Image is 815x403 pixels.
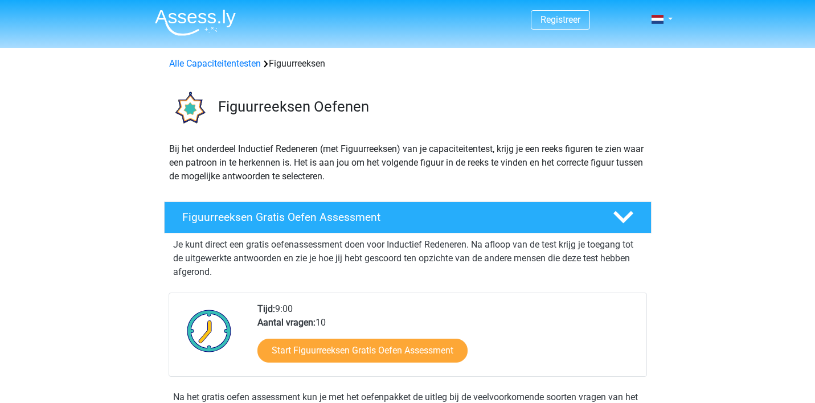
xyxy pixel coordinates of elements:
p: Je kunt direct een gratis oefenassessment doen voor Inductief Redeneren. Na afloop van de test kr... [173,238,642,279]
b: Tijd: [257,303,275,314]
a: Alle Capaciteitentesten [169,58,261,69]
img: figuurreeksen [165,84,213,133]
h4: Figuurreeksen Gratis Oefen Assessment [182,211,595,224]
img: Klok [181,302,238,359]
p: Bij het onderdeel Inductief Redeneren (met Figuurreeksen) van je capaciteitentest, krijg je een r... [169,142,646,183]
a: Figuurreeksen Gratis Oefen Assessment [159,201,656,233]
b: Aantal vragen: [257,317,316,328]
a: Registreer [540,14,580,25]
h3: Figuurreeksen Oefenen [218,98,642,116]
div: 9:00 10 [249,302,646,376]
div: Figuurreeksen [165,57,651,71]
a: Start Figuurreeksen Gratis Oefen Assessment [257,339,468,363]
img: Assessly [155,9,236,36]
